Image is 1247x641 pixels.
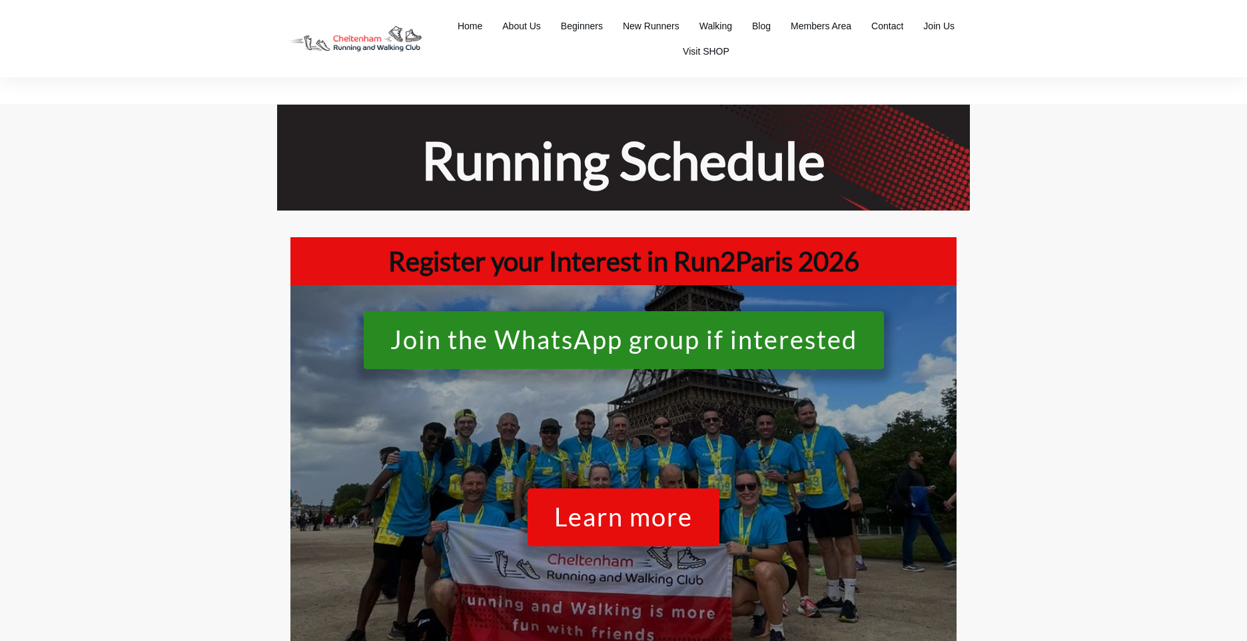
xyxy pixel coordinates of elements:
a: Join Us [923,17,955,35]
a: Visit SHOP [683,42,729,61]
span: Join the WhatsApp group if interested [390,326,857,361]
a: Contact [871,17,903,35]
img: Decathlon [277,17,432,61]
span: Learn more [554,503,693,538]
h1: Register your Interest in Run2Paris 2026 [297,244,950,279]
a: Blog [752,17,771,35]
a: Members Area [791,17,851,35]
a: New Runners [623,17,679,35]
a: Beginners [561,17,603,35]
a: About Us [502,17,541,35]
a: Join the WhatsApp group if interested [364,311,884,369]
a: Learn more [528,488,719,546]
a: Walking [699,17,732,35]
h1: Running Schedule [291,127,956,194]
a: Home [458,17,482,35]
